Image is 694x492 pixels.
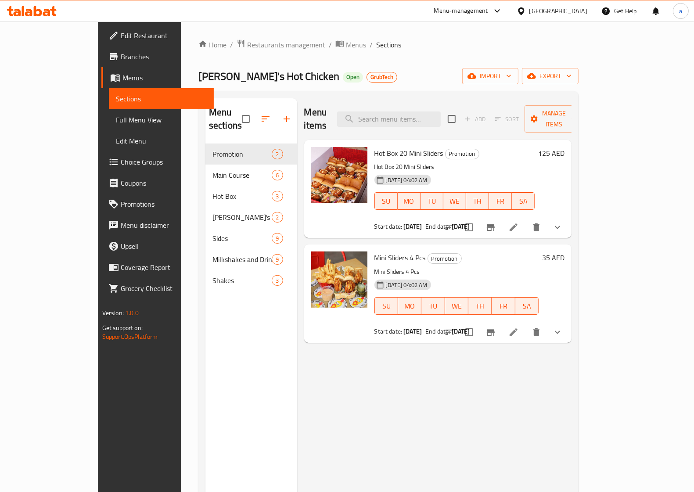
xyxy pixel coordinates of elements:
a: Edit Menu [109,130,214,151]
a: Coverage Report [101,257,214,278]
span: Open [343,73,363,81]
div: Shakes3 [205,270,297,291]
div: Sides9 [205,228,297,249]
span: 2 [272,213,282,222]
span: Hot Box 20 Mini Sliders [374,147,443,160]
span: Restaurants management [247,40,325,50]
nav: breadcrumb [198,39,579,50]
div: Main Course6 [205,165,297,186]
span: [DATE] 04:02 AM [382,281,431,289]
span: export [529,71,572,82]
div: Sides [212,233,272,244]
span: Sections [376,40,401,50]
a: Sections [109,88,214,109]
button: SA [515,297,539,315]
button: FR [489,192,512,210]
span: Milkshakes and Drinks [212,254,272,265]
span: Coverage Report [121,262,207,273]
span: Get support on: [102,322,143,334]
button: SU [374,192,398,210]
span: [DATE] 04:02 AM [382,176,431,184]
span: TH [472,300,488,312]
a: Menus [335,39,366,50]
button: TU [421,297,445,315]
a: Grocery Checklist [101,278,214,299]
span: Shakes [212,275,272,286]
a: Coupons [101,172,214,194]
p: Mini Sliders 4 Pcs [374,266,539,277]
li: / [370,40,373,50]
b: [DATE] [403,326,422,337]
a: Menus [101,67,214,88]
span: TU [425,300,441,312]
span: Branches [121,51,207,62]
span: Select to update [460,218,478,237]
div: items [272,170,283,180]
span: TH [470,195,485,208]
button: Branch-specific-item [480,322,501,343]
a: Menu disclaimer [101,215,214,236]
button: sort-choices [439,217,460,238]
h2: Menu items [304,106,327,132]
div: Promotion [212,149,272,159]
button: WE [443,192,466,210]
button: show more [547,217,568,238]
span: WE [449,300,465,312]
div: Menu-management [434,6,488,16]
div: items [272,191,283,201]
button: SA [512,192,535,210]
span: 1.0.0 [125,307,139,319]
span: Manage items [532,108,576,130]
h6: 125 AED [538,147,565,159]
span: MO [402,300,418,312]
span: Main Course [212,170,272,180]
div: Milkshakes and Drinks9 [205,249,297,270]
a: Upsell [101,236,214,257]
span: import [469,71,511,82]
span: SA [515,195,531,208]
span: 9 [272,234,282,243]
div: items [272,254,283,265]
li: / [230,40,233,50]
span: Select section first [489,112,525,126]
span: 9 [272,255,282,264]
div: Promotion2 [205,144,297,165]
span: Sections [116,93,207,104]
span: Edit Menu [116,136,207,146]
span: SU [378,300,395,312]
span: [PERSON_NAME]'s Bites [212,212,272,223]
button: export [522,68,579,84]
button: Branch-specific-item [480,217,501,238]
span: Menus [346,40,366,50]
button: TH [468,297,492,315]
p: Hot Box 20 Mini Sliders [374,162,535,172]
a: Choice Groups [101,151,214,172]
div: items [272,275,283,286]
button: delete [526,322,547,343]
a: Promotions [101,194,214,215]
span: Menu disclaimer [121,220,207,230]
h2: Menu sections [209,106,242,132]
span: Select all sections [237,110,255,128]
span: FR [493,195,508,208]
div: items [272,149,283,159]
div: Open [343,72,363,83]
span: Select to update [460,323,478,341]
button: MO [398,192,421,210]
span: Mini Sliders 4 Pcs [374,251,426,264]
div: Promotion [428,253,462,264]
span: End date: [425,326,450,337]
span: Start date: [374,221,403,232]
span: SA [519,300,535,312]
span: Full Menu View [116,115,207,125]
b: [DATE] [403,221,422,232]
span: [PERSON_NAME]'s Hot Chicken [198,66,339,86]
li: / [329,40,332,50]
a: Full Menu View [109,109,214,130]
button: Manage items [525,105,583,133]
span: Start date: [374,326,403,337]
span: MO [401,195,417,208]
span: Upsell [121,241,207,251]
